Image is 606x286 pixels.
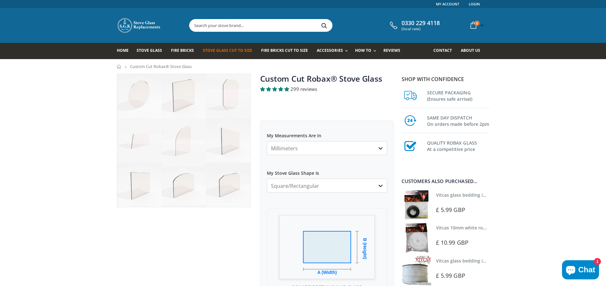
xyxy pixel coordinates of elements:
[383,43,405,59] a: Reviews
[468,19,485,31] a: 0
[427,139,489,153] h3: QUALITY ROBAX GLASS At a competitive price
[317,48,343,53] span: Accessories
[402,256,431,285] img: Vitcas stove glass bedding in tape
[171,43,199,59] a: Fire Bricks
[203,43,257,59] a: Stove Glass Cut To Size
[267,127,387,139] label: My Measurements Are In
[427,113,489,127] h3: SAME DAY DISPATCH On orders made before 2pm
[260,73,382,84] a: Custom Cut Robax® Stove Glass
[171,48,194,53] span: Fire Bricks
[383,48,400,53] span: Reviews
[279,215,375,279] img: Glass Shape Preview
[290,86,317,92] span: 299 reviews
[436,272,465,279] span: £ 5.99 GBP
[267,165,387,176] label: My Stove Glass Shape Is
[436,192,555,198] a: Vitcas glass bedding in tape - 2mm x 10mm x 2 meters
[203,48,252,53] span: Stove Glass Cut To Size
[317,19,332,31] button: Search
[427,88,489,102] h3: SECURE PACKAGING (Ensures safe arrival)
[436,239,468,246] span: £ 10.99 GBP
[130,64,192,69] span: Custom Cut Robax® Stove Glass
[261,48,308,53] span: Fire Bricks Cut To Size
[436,206,465,214] span: £ 5.99 GBP
[388,20,440,31] a: 0330 229 4118 (local rate)
[137,48,162,53] span: Stove Glass
[461,43,485,59] a: About us
[260,86,290,92] span: 4.94 stars
[355,43,379,59] a: How To
[117,65,122,69] a: Home
[189,19,403,31] input: Search your stove brand...
[474,21,480,26] span: 0
[402,20,440,27] span: 0330 229 4118
[117,48,129,53] span: Home
[402,75,489,83] p: Shop with confidence
[117,74,250,207] img: stove_glass_made_to_measure_800x_crop_center.jpg
[461,48,480,53] span: About us
[261,43,313,59] a: Fire Bricks Cut To Size
[317,43,351,59] a: Accessories
[402,223,431,252] img: Vitcas white rope, glue and gloves kit 10mm
[355,48,371,53] span: How To
[560,260,601,281] inbox-online-store-chat: Shopify online store chat
[402,179,489,184] div: Customers also purchased...
[402,27,440,31] span: (local rate)
[117,43,133,59] a: Home
[436,258,571,264] a: Vitcas glass bedding in tape - 2mm x 15mm x 2 meters (White)
[137,43,167,59] a: Stove Glass
[433,43,457,59] a: Contact
[402,190,431,220] img: Vitcas stove glass bedding in tape
[436,225,561,231] a: Vitcas 10mm white rope kit - includes rope seal and glue!
[433,48,452,53] span: Contact
[117,17,161,33] img: Stove Glass Replacement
